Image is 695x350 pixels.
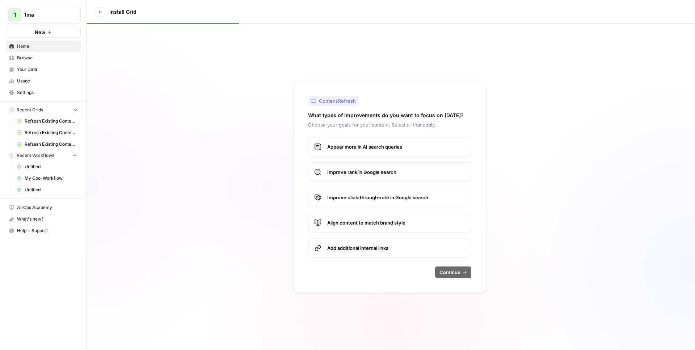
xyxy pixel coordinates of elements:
p: Choose your goals for your content. Select all that apply. [308,121,471,128]
span: Untitled [25,163,77,170]
button: Help + Support [6,225,81,236]
span: 1 [14,10,16,19]
a: Your Data [6,64,81,75]
span: Recent Workflows [17,152,54,159]
span: AirOps Academy [17,204,77,211]
button: Continue [435,266,471,278]
span: Appear more in AI search queries [327,143,465,150]
button: Recent Workflows [6,150,81,161]
a: Usage [6,75,81,87]
span: Settings [17,89,77,96]
span: My Cool Workflow [25,175,77,182]
a: Browse [6,52,81,64]
a: Home [6,40,81,52]
a: My Cool Workflow [13,172,81,184]
span: Align content to match brand style [327,219,465,226]
a: Refresh Existing Content (13) [13,115,81,127]
span: Your Data [17,66,77,73]
button: What's new? [6,213,81,225]
span: Recent Grids [17,107,43,113]
span: Usage [17,78,77,84]
div: Get cited by ChatGPT and other AI tools with readability fixes and authority improvements [479,145,586,158]
span: 1ma [24,11,68,18]
span: New [35,29,45,36]
h2: What types of improvements do you want to focus on [DATE]? [308,112,464,119]
span: Continue [439,269,460,276]
div: Appear more in AI search queries [479,136,586,144]
span: Improve click-through-rate in Google search [327,194,465,201]
button: Workspace: 1ma [6,6,81,24]
span: Untitled [25,187,77,193]
a: AirOps Academy [6,202,81,213]
span: Help + Support [17,227,77,234]
a: Settings [6,87,81,98]
a: Refresh Existing Content (12) [13,127,81,138]
button: New [6,27,81,38]
a: Untitled [13,184,81,196]
span: Refresh Existing Content (12) [25,129,77,136]
span: Home [17,43,77,50]
button: Recent Grids [6,104,81,115]
div: What's new? [6,214,80,225]
span: Add additional internal links [327,244,465,252]
a: Refresh Existing Content (11) [13,138,81,150]
span: Content Refresh [319,97,356,104]
span: Refresh Existing Content (11) [25,141,77,148]
span: Refresh Existing Content (13) [25,118,77,124]
a: Untitled [13,161,81,172]
span: Improve rank in Google search [327,168,465,176]
h3: Install Grid [109,8,136,16]
span: Browse [17,55,77,61]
